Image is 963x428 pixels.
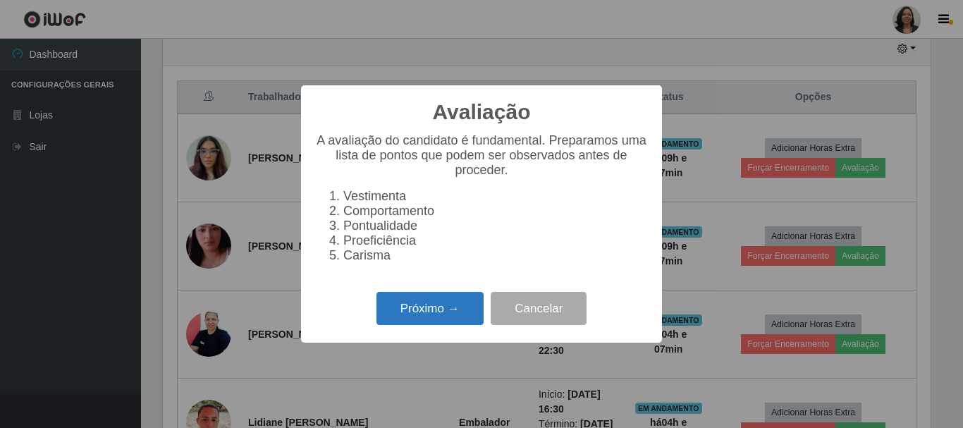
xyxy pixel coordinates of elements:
[343,204,648,219] li: Comportamento
[343,248,648,263] li: Carisma
[343,189,648,204] li: Vestimenta
[433,99,531,125] h2: Avaliação
[315,133,648,178] p: A avaliação do candidato é fundamental. Preparamos uma lista de pontos que podem ser observados a...
[376,292,484,325] button: Próximo →
[343,233,648,248] li: Proeficiência
[343,219,648,233] li: Pontualidade
[491,292,587,325] button: Cancelar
